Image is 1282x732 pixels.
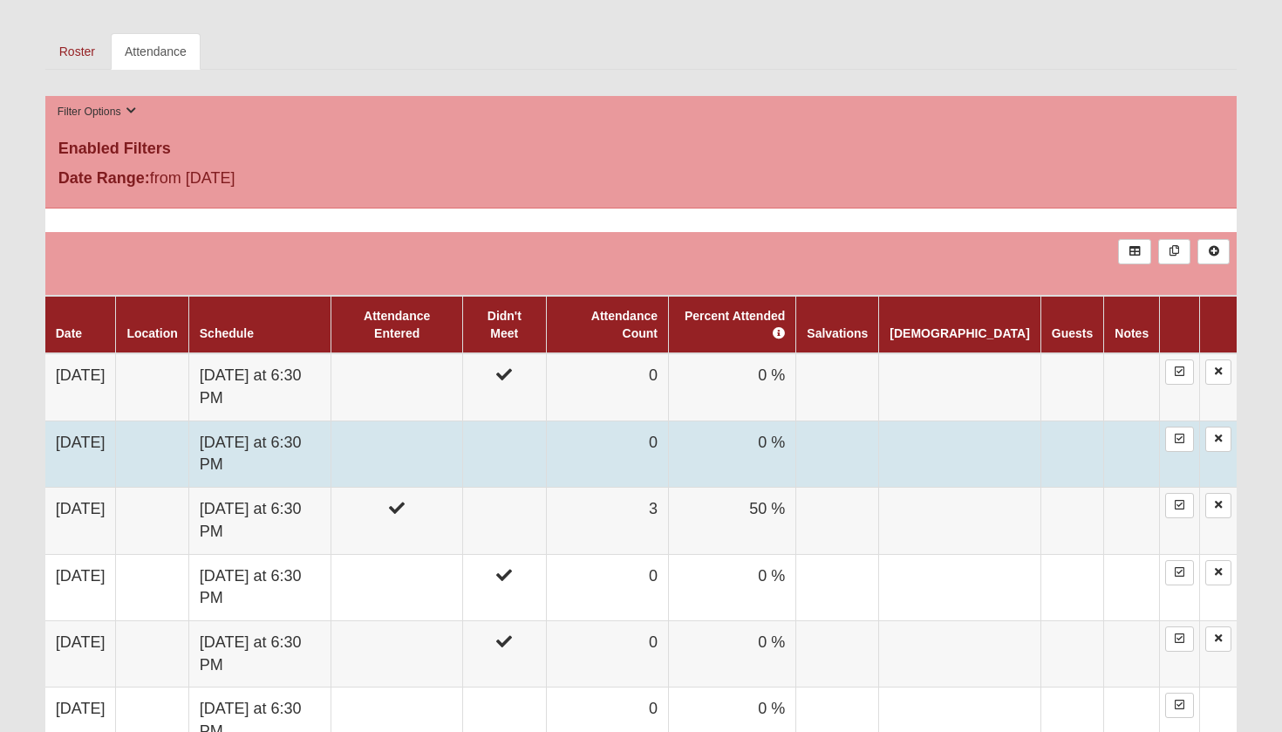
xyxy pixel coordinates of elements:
th: Salvations [796,296,879,353]
td: 0 % [669,620,796,687]
a: Export to Excel [1118,239,1150,264]
th: Guests [1040,296,1103,353]
a: Location [126,326,177,340]
td: [DATE] [45,620,116,687]
a: Delete [1205,427,1231,452]
td: [DATE] at 6:30 PM [188,421,331,487]
a: Notes [1115,326,1149,340]
a: Attendance Count [591,309,658,340]
td: 0 [546,620,668,687]
div: from [DATE] [45,167,443,195]
td: [DATE] [45,488,116,554]
h4: Enabled Filters [58,140,1224,159]
td: 3 [546,488,668,554]
a: Attendance Entered [364,309,430,340]
a: Schedule [200,326,254,340]
a: Didn't Meet [488,309,522,340]
td: 0 [546,554,668,620]
td: [DATE] at 6:30 PM [188,353,331,421]
a: Enter Attendance [1165,693,1194,718]
td: [DATE] at 6:30 PM [188,620,331,687]
button: Filter Options [52,103,142,121]
td: 0 [546,421,668,487]
a: Delete [1205,493,1231,518]
td: [DATE] at 6:30 PM [188,554,331,620]
a: Enter Attendance [1165,359,1194,385]
td: 0 % [669,554,796,620]
a: Attendance [111,33,201,70]
a: Date [56,326,82,340]
a: Delete [1205,359,1231,385]
a: Enter Attendance [1165,626,1194,652]
a: Roster [45,33,109,70]
a: Merge Records into Merge Template [1158,239,1190,264]
a: Enter Attendance [1165,560,1194,585]
td: [DATE] [45,554,116,620]
a: Percent Attended [685,309,785,340]
label: Date Range: [58,167,150,190]
td: [DATE] [45,353,116,421]
td: [DATE] [45,421,116,487]
a: Alt+N [1197,239,1230,264]
td: 50 % [669,488,796,554]
td: 0 [546,353,668,421]
a: Enter Attendance [1165,427,1194,452]
a: Enter Attendance [1165,493,1194,518]
th: [DEMOGRAPHIC_DATA] [879,296,1040,353]
td: 0 % [669,353,796,421]
a: Delete [1205,560,1231,585]
td: [DATE] at 6:30 PM [188,488,331,554]
td: 0 % [669,421,796,487]
a: Delete [1205,626,1231,652]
